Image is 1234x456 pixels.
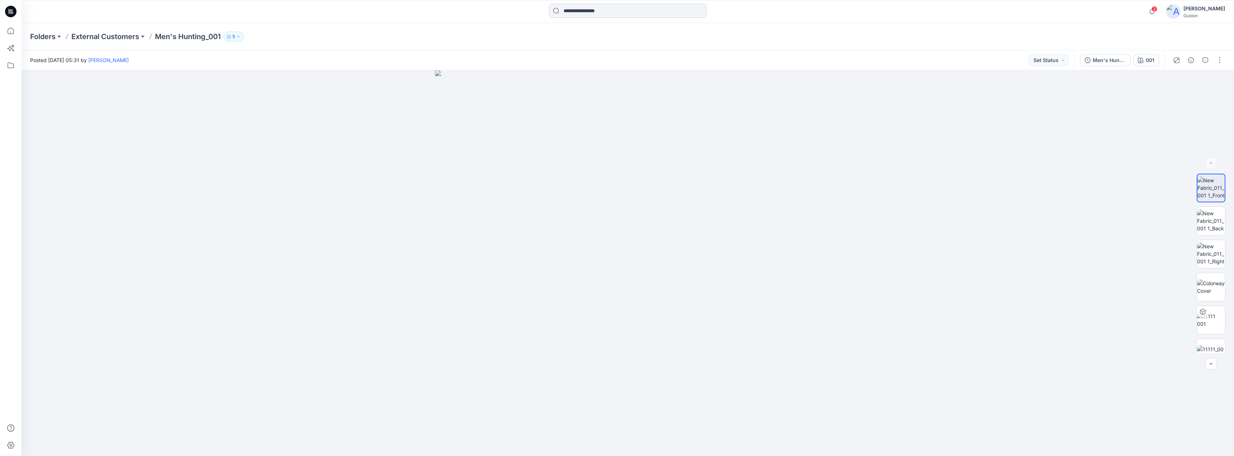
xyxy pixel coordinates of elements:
[232,33,235,41] p: 5
[1183,13,1225,18] div: Guston
[1151,6,1157,12] span: 3
[1080,55,1130,66] button: Men's Hunting
[1146,56,1154,64] div: 001
[88,57,129,63] a: [PERSON_NAME]
[1093,56,1126,64] div: Men's Hunting
[1133,55,1159,66] button: 001
[1166,4,1181,19] img: avatar
[223,32,244,42] button: 5
[30,56,129,64] span: Posted [DATE] 05:31 by
[71,32,139,42] a: External Customers
[1197,210,1225,232] img: New Fabric_011_001 1_Back
[1183,4,1225,13] div: [PERSON_NAME]
[435,70,821,456] img: eyJhbGciOiJIUzI1NiIsImtpZCI6IjAiLCJzbHQiOiJzZXMiLCJ0eXAiOiJKV1QifQ.eyJkYXRhIjp7InR5cGUiOiJzdG9yYW...
[1197,279,1225,295] img: Colorway Cover
[1197,312,1225,328] img: 11111 001
[30,32,56,42] a: Folders
[1197,243,1225,265] img: New Fabric_011_001 1_Right
[1197,345,1225,361] img: 11111_001_Front
[155,32,221,42] p: Men's Hunting_001
[1197,177,1225,199] img: New Fabric_011_001 1_Front
[1185,55,1197,66] button: Details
